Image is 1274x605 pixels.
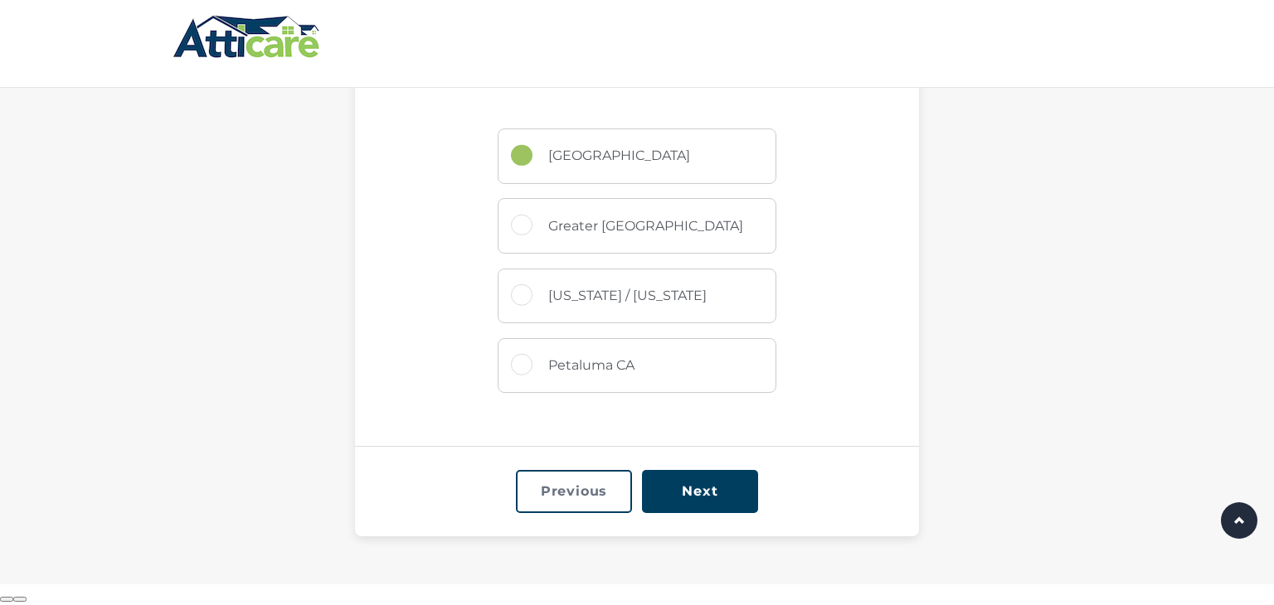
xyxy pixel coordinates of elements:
label: [GEOGRAPHIC_DATA] [532,129,776,183]
label: Greater [GEOGRAPHIC_DATA] [532,199,776,253]
label: [US_STATE] / [US_STATE] [532,269,776,323]
label: Petaluma CA [532,339,776,393]
input: Next [642,470,758,513]
input: Previous [516,470,632,513]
